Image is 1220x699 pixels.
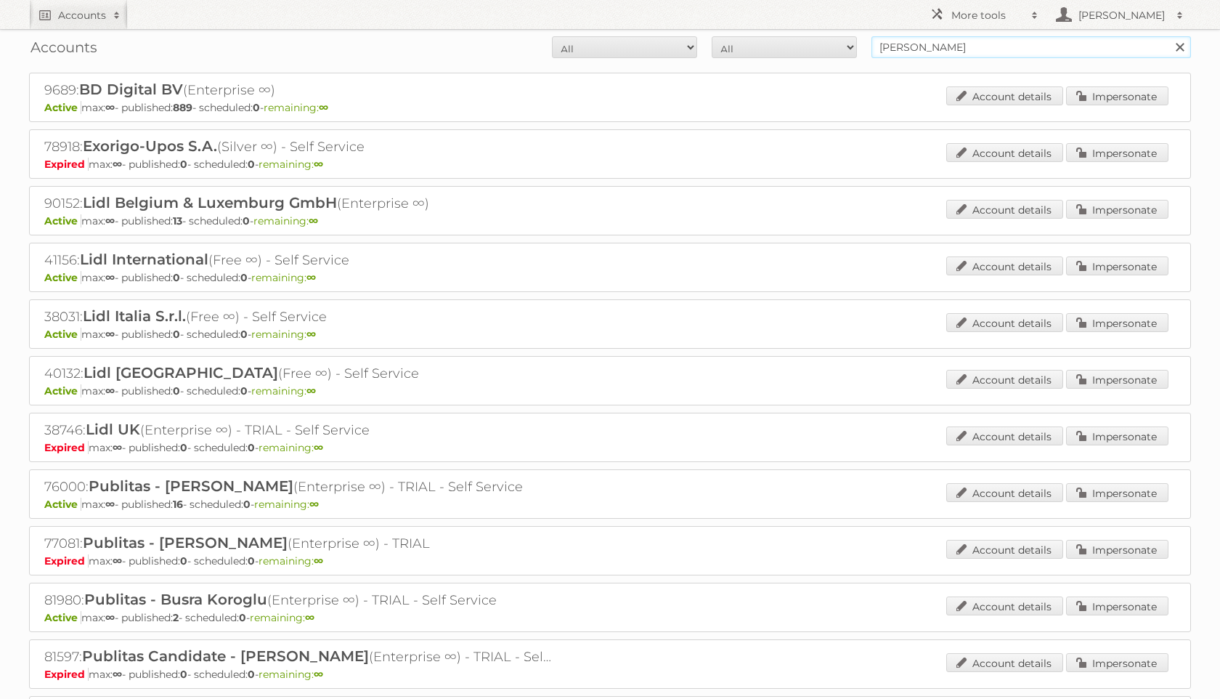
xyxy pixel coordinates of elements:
[319,101,328,114] strong: ∞
[44,647,553,666] h2: 81597: (Enterprise ∞) - TRIAL - Self Service
[105,611,115,624] strong: ∞
[1066,143,1168,162] a: Impersonate
[180,441,187,454] strong: 0
[306,271,316,284] strong: ∞
[105,498,115,511] strong: ∞
[1066,427,1168,445] a: Impersonate
[1066,200,1168,219] a: Impersonate
[79,81,183,98] span: BD Digital BV
[306,384,316,397] strong: ∞
[58,8,106,23] h2: Accounts
[113,158,122,171] strong: ∞
[89,477,293,495] span: Publitas - [PERSON_NAME]
[946,483,1063,502] a: Account details
[44,441,1176,454] p: max: - published: - scheduled: -
[44,591,553,610] h2: 81980: (Enterprise ∞) - TRIAL - Self Service
[105,328,115,341] strong: ∞
[44,554,1176,567] p: max: - published: - scheduled: -
[83,137,217,155] span: Exorigo-Upos S.A.
[251,271,316,284] span: remaining:
[44,271,1176,284] p: max: - published: - scheduled: -
[314,441,323,454] strong: ∞
[173,101,192,114] strong: 889
[180,668,187,681] strong: 0
[1066,483,1168,502] a: Impersonate
[1066,540,1168,559] a: Impersonate
[44,477,553,496] h2: 76000: (Enterprise ∞) - TRIAL - Self Service
[105,214,115,227] strong: ∞
[105,101,115,114] strong: ∞
[1066,86,1168,105] a: Impersonate
[946,427,1063,445] a: Account details
[248,554,255,567] strong: 0
[44,137,553,156] h2: 78918: (Silver ∞) - Self Service
[113,441,122,454] strong: ∞
[180,554,187,567] strong: 0
[309,214,318,227] strong: ∞
[946,313,1063,332] a: Account details
[259,668,323,681] span: remaining:
[946,86,1063,105] a: Account details
[946,200,1063,219] a: Account details
[173,271,180,284] strong: 0
[1066,597,1168,615] a: Impersonate
[44,384,81,397] span: Active
[113,668,122,681] strong: ∞
[1066,256,1168,275] a: Impersonate
[173,384,180,397] strong: 0
[946,653,1063,672] a: Account details
[248,441,255,454] strong: 0
[1075,8,1169,23] h2: [PERSON_NAME]
[314,158,323,171] strong: ∞
[946,540,1063,559] a: Account details
[44,421,553,440] h2: 38746: (Enterprise ∞) - TRIAL - Self Service
[44,328,1176,341] p: max: - published: - scheduled: -
[240,271,248,284] strong: 0
[44,554,89,567] span: Expired
[44,101,1176,114] p: max: - published: - scheduled: -
[44,611,1176,624] p: max: - published: - scheduled: -
[44,498,81,511] span: Active
[306,328,316,341] strong: ∞
[305,611,314,624] strong: ∞
[44,328,81,341] span: Active
[173,611,179,624] strong: 2
[44,158,1176,171] p: max: - published: - scheduled: -
[44,611,81,624] span: Active
[239,611,246,624] strong: 0
[1066,370,1168,389] a: Impersonate
[44,498,1176,511] p: max: - published: - scheduled: -
[80,251,208,268] span: Lidl International
[173,498,183,511] strong: 16
[248,158,255,171] strong: 0
[83,534,288,551] span: Publitas - [PERSON_NAME]
[113,554,122,567] strong: ∞
[44,271,81,284] span: Active
[1066,313,1168,332] a: Impersonate
[44,81,553,100] h2: 9689: (Enterprise ∞)
[264,101,328,114] span: remaining:
[240,384,248,397] strong: 0
[314,554,323,567] strong: ∞
[946,256,1063,275] a: Account details
[44,194,553,213] h2: 90152: (Enterprise ∞)
[946,597,1063,615] a: Account details
[240,328,248,341] strong: 0
[173,328,180,341] strong: 0
[243,498,251,511] strong: 0
[314,668,323,681] strong: ∞
[44,101,81,114] span: Active
[44,364,553,383] h2: 40132: (Free ∞) - Self Service
[86,421,140,438] span: Lidl UK
[173,214,182,227] strong: 13
[180,158,187,171] strong: 0
[251,384,316,397] span: remaining:
[44,158,89,171] span: Expired
[1066,653,1168,672] a: Impersonate
[44,668,1176,681] p: max: - published: - scheduled: -
[44,668,89,681] span: Expired
[259,158,323,171] span: remaining:
[250,611,314,624] span: remaining:
[82,647,369,665] span: Publitas Candidate - [PERSON_NAME]
[251,328,316,341] span: remaining:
